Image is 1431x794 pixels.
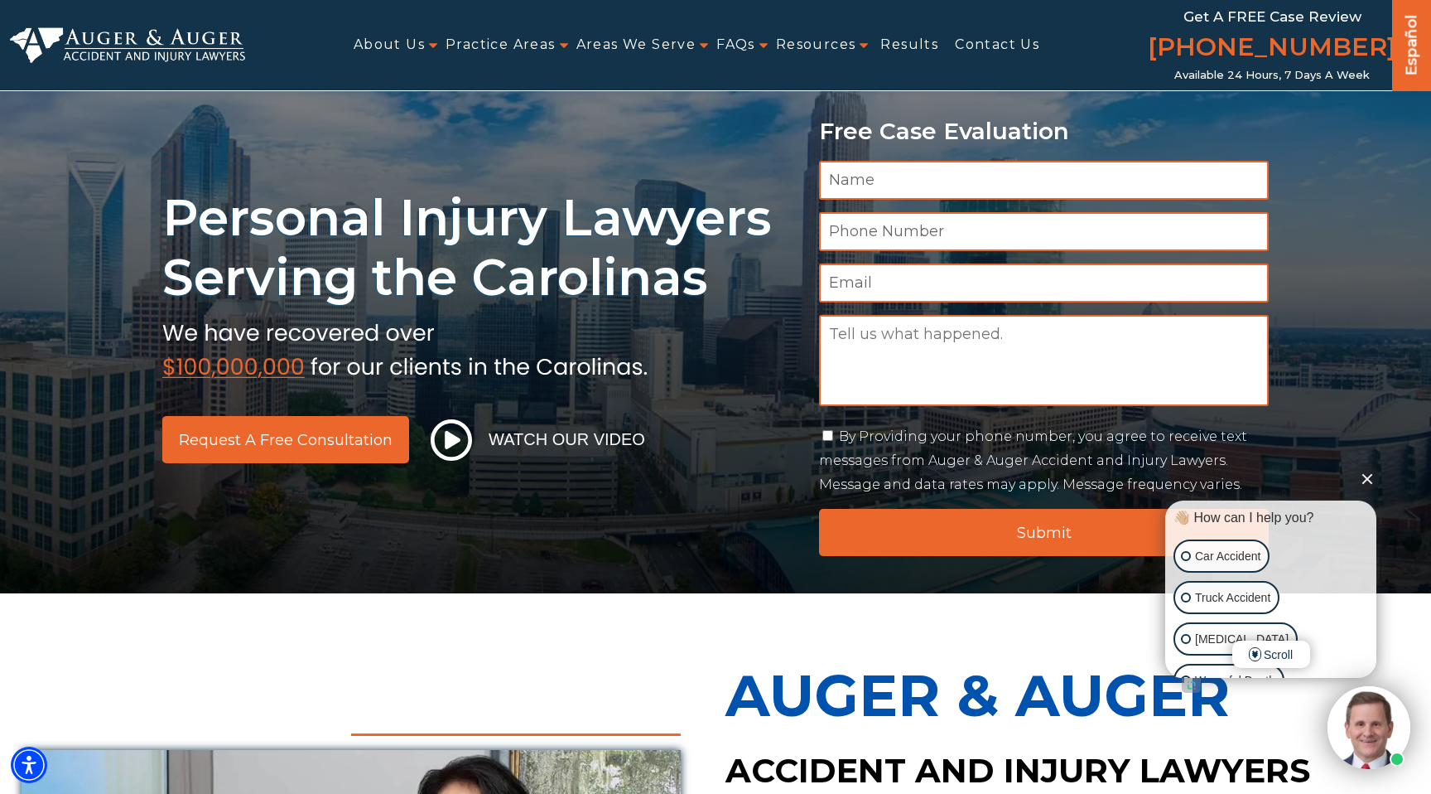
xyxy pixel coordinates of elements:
h2: Accident and Injury Lawyers [725,748,1409,794]
p: Wrongful Death [1195,671,1275,691]
span: Request a Free Consultation [179,433,393,448]
p: Truck Accident [1195,588,1270,608]
a: Results [880,27,938,64]
a: Practice Areas [446,27,556,64]
h1: Personal Injury Lawyers Serving the Carolinas [162,188,799,307]
button: Close Intaker Chat Widget [1356,467,1379,490]
button: Watch Our Video [426,419,650,462]
label: By Providing your phone number, you agree to receive text messages from Auger & Auger Accident an... [819,428,1247,492]
a: [PHONE_NUMBER] [1148,29,1396,69]
a: About Us [354,27,425,64]
input: Email [819,264,1269,303]
a: Request a Free Consultation [162,416,409,463]
div: 👋🏼 How can I help you? [1169,509,1372,527]
img: sub text [162,316,648,379]
p: Free Case Evaluation [819,119,1269,144]
span: Available 24 Hours, 7 Days a Week [1174,69,1370,82]
a: Resources [776,27,856,64]
p: Car Accident [1195,546,1260,567]
a: Contact Us [955,27,1039,64]
a: Areas We Serve [576,27,696,64]
span: Scroll [1232,641,1310,668]
img: Intaker widget Avatar [1327,686,1410,769]
input: Phone Number [819,212,1269,251]
img: Auger & Auger Accident and Injury Lawyers Logo [10,27,245,63]
p: [MEDICAL_DATA] [1195,629,1289,650]
a: Open intaker chat [1182,678,1201,693]
span: Get a FREE Case Review [1183,8,1361,25]
div: Accessibility Menu [11,747,47,783]
p: Auger & Auger [725,643,1409,748]
input: Name [819,161,1269,200]
input: Submit [819,509,1269,556]
a: FAQs [716,27,755,64]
